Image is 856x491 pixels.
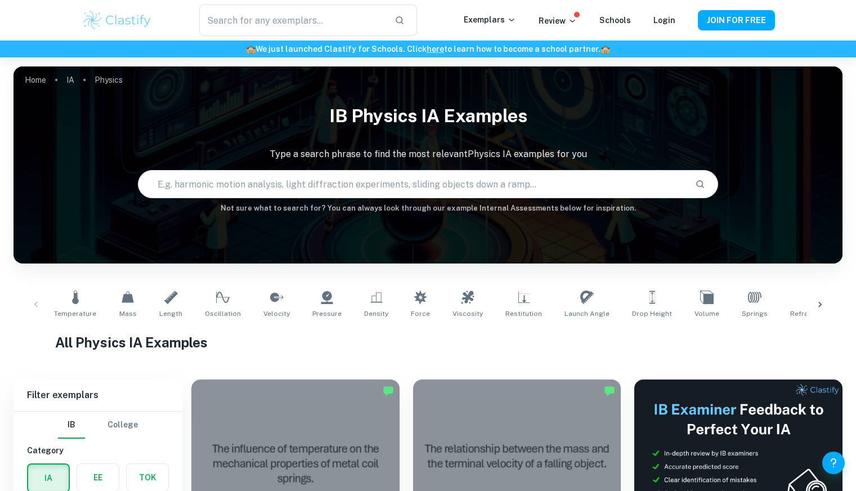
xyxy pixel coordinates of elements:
span: Pressure [312,309,342,319]
p: Review [539,15,577,27]
span: Launch Angle [564,309,609,319]
span: Density [364,309,388,319]
span: Volume [694,309,719,319]
span: Springs [742,309,768,319]
input: E.g. harmonic motion analysis, light diffraction experiments, sliding objects down a ramp... [138,168,686,200]
input: Search for any exemplars... [199,5,385,36]
span: Mass [119,309,137,319]
button: Help and Feedback [822,452,845,474]
span: Oscillation [205,309,241,319]
button: Search [691,175,710,194]
span: Force [411,309,430,319]
span: Restitution [505,309,542,319]
button: IB [58,412,85,439]
a: here [427,44,444,53]
h1: All Physics IA Examples [55,332,801,352]
span: Viscosity [452,309,483,319]
img: Clastify logo [82,9,153,32]
h6: We just launched Clastify for Schools. Click to learn how to become a school partner. [2,43,854,55]
button: EE [77,464,119,491]
button: College [107,412,138,439]
span: Temperature [54,309,96,319]
h1: IB Physics IA examples [14,98,842,134]
a: IA [66,72,74,88]
p: Exemplars [464,14,516,26]
div: Filter type choice [58,412,138,439]
a: Home [25,72,46,88]
span: Drop Height [632,309,672,319]
a: Login [653,16,675,25]
h6: Category [27,444,169,457]
button: JOIN FOR FREE [698,10,775,30]
span: 🏫 [246,44,256,53]
img: Marked [604,385,615,396]
h6: Not sure what to search for? You can always look through our example Internal Assessments below f... [14,203,842,214]
button: TOK [127,464,168,491]
p: Physics [95,74,123,86]
span: 🏫 [600,44,610,53]
span: Refractive Index [790,309,844,319]
span: Velocity [263,309,290,319]
img: Marked [383,385,394,396]
p: Type a search phrase to find the most relevant Physics IA examples for you [14,148,842,161]
a: Schools [599,16,631,25]
h6: Filter exemplars [14,380,182,411]
span: Length [159,309,182,319]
